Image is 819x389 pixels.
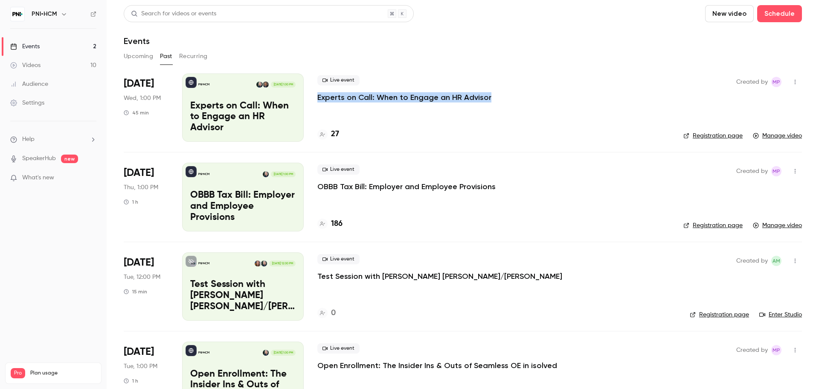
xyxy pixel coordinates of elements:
[705,5,754,22] button: New video
[269,260,295,266] span: [DATE] 12:00 PM
[317,360,557,371] a: Open Enrollment: The Insider Ins & Outs of Seamless OE in isolved
[331,129,339,140] h4: 27
[124,288,147,295] div: 15 min
[753,221,802,230] a: Manage video
[773,77,780,87] span: MP
[771,345,781,355] span: Melissa Pisarski
[317,254,360,264] span: Live event
[124,252,168,321] div: Aug 26 Tue, 12:00 PM (America/New York)
[10,61,41,70] div: Videos
[11,7,24,21] img: PNI•HCM
[736,345,768,355] span: Created by
[736,77,768,87] span: Created by
[736,256,768,266] span: Created by
[190,279,296,312] p: Test Session with [PERSON_NAME] [PERSON_NAME]/[PERSON_NAME]
[182,252,304,321] a: Test Session with Shulman Rogers/NancyPNI•HCMAmy MillerNancy Kuhn[DATE] 12:00 PMTest Session with...
[736,166,768,176] span: Created by
[32,10,57,18] h6: PNI•HCM
[683,221,743,230] a: Registration page
[182,73,304,142] a: Experts on Call: When to Engage an HR AdvisorPNI•HCMKyle WadeAmy Miller[DATE] 1:00 PMExperts on C...
[317,218,343,230] a: 186
[263,171,269,177] img: Amy Miller
[131,9,216,18] div: Search for videos or events
[271,171,295,177] span: [DATE] 1:00 PM
[190,190,296,223] p: OBBB Tax Bill: Employer and Employee Provisions
[771,256,781,266] span: Amy Miller
[317,164,360,175] span: Live event
[124,362,157,371] span: Tue, 1:00 PM
[124,36,150,46] h1: Events
[10,80,48,88] div: Audience
[773,345,780,355] span: MP
[256,82,262,88] img: Amy Miller
[317,343,360,354] span: Live event
[757,5,802,22] button: Schedule
[198,351,209,355] p: PNI•HCM
[22,154,56,163] a: SpeakerHub
[182,163,304,231] a: OBBB Tax Bill: Employer and Employee ProvisionsPNI•HCMAmy Miller[DATE] 1:00 PMOBBB Tax Bill: Empl...
[198,172,209,176] p: PNI•HCM
[317,181,496,192] a: OBBB Tax Bill: Employer and Employee Provisions
[124,166,154,180] span: [DATE]
[198,82,209,87] p: PNI•HCM
[124,256,154,269] span: [DATE]
[331,218,343,230] h4: 186
[30,370,96,377] span: Plan usage
[263,350,269,356] img: Amy Miller
[759,310,802,319] a: Enter Studio
[190,101,296,134] p: Experts on Call: When to Engage an HR Advisor
[10,42,40,51] div: Events
[124,50,153,63] button: Upcoming
[124,73,168,142] div: Sep 17 Wed, 1:00 PM (America/New York)
[10,99,44,107] div: Settings
[124,183,158,192] span: Thu, 1:00 PM
[179,50,208,63] button: Recurring
[317,92,491,102] a: Experts on Call: When to Engage an HR Advisor
[271,350,295,356] span: [DATE] 1:00 PM
[773,166,780,176] span: MP
[263,82,269,88] img: Kyle Wade
[11,368,25,378] span: Pro
[771,77,781,87] span: Melissa Pisarski
[317,75,360,85] span: Live event
[124,273,160,281] span: Tue, 12:00 PM
[61,155,78,163] span: new
[86,174,96,182] iframe: Noticeable Trigger
[317,129,339,140] a: 27
[124,199,138,205] div: 1 h
[22,173,54,182] span: What's new
[771,166,781,176] span: Melissa Pisarski
[271,82,295,88] span: [DATE] 1:00 PM
[160,50,172,63] button: Past
[683,132,743,140] a: Registration page
[124,163,168,231] div: Aug 28 Thu, 1:00 PM (America/New York)
[124,377,138,384] div: 1 h
[124,77,154,91] span: [DATE]
[255,260,261,266] img: Nancy Kuhn
[317,271,562,281] a: Test Session with [PERSON_NAME] [PERSON_NAME]/[PERSON_NAME]
[331,307,336,319] h4: 0
[124,109,149,116] div: 45 min
[10,135,96,144] li: help-dropdown-opener
[124,94,161,102] span: Wed, 1:00 PM
[753,132,802,140] a: Manage video
[22,135,35,144] span: Help
[690,310,749,319] a: Registration page
[261,260,267,266] img: Amy Miller
[198,261,209,266] p: PNI•HCM
[124,345,154,359] span: [DATE]
[317,307,336,319] a: 0
[773,256,780,266] span: AM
